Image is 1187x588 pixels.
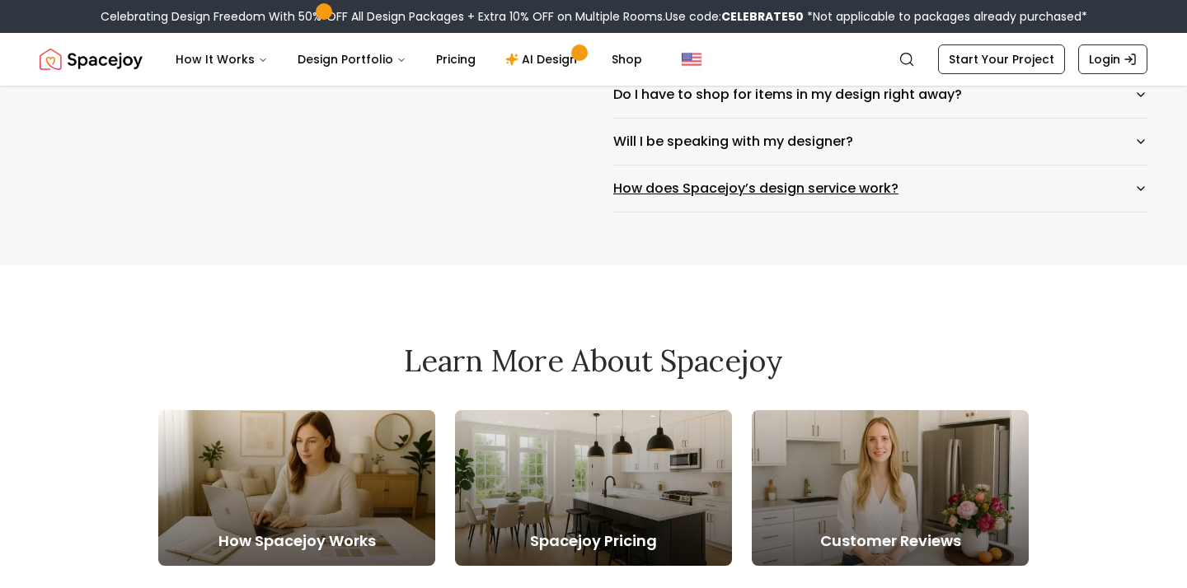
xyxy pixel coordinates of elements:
[455,410,732,566] a: Spacejoy Pricing
[158,344,1029,377] h2: Learn More About Spacejoy
[613,72,1147,118] button: Do I have to shop for items in my design right away?
[284,43,420,76] button: Design Portfolio
[162,43,281,76] button: How It Works
[158,410,435,566] a: How Spacejoy Works
[613,119,1147,165] button: Will I be speaking with my designer?
[423,43,489,76] a: Pricing
[804,8,1087,25] span: *Not applicable to packages already purchased*
[455,530,732,553] h5: Spacejoy Pricing
[158,530,435,553] h5: How Spacejoy Works
[162,43,655,76] nav: Main
[40,43,143,76] img: Spacejoy Logo
[598,43,655,76] a: Shop
[492,43,595,76] a: AI Design
[613,166,1147,212] button: How does Spacejoy’s design service work?
[1078,44,1147,74] a: Login
[665,8,804,25] span: Use code:
[938,44,1065,74] a: Start Your Project
[40,43,143,76] a: Spacejoy
[752,410,1029,566] a: Customer Reviews
[682,49,701,69] img: United States
[101,8,1087,25] div: Celebrating Design Freedom With 50% OFF All Design Packages + Extra 10% OFF on Multiple Rooms.
[721,8,804,25] b: CELEBRATE50
[40,33,1147,86] nav: Global
[752,530,1029,553] h5: Customer Reviews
